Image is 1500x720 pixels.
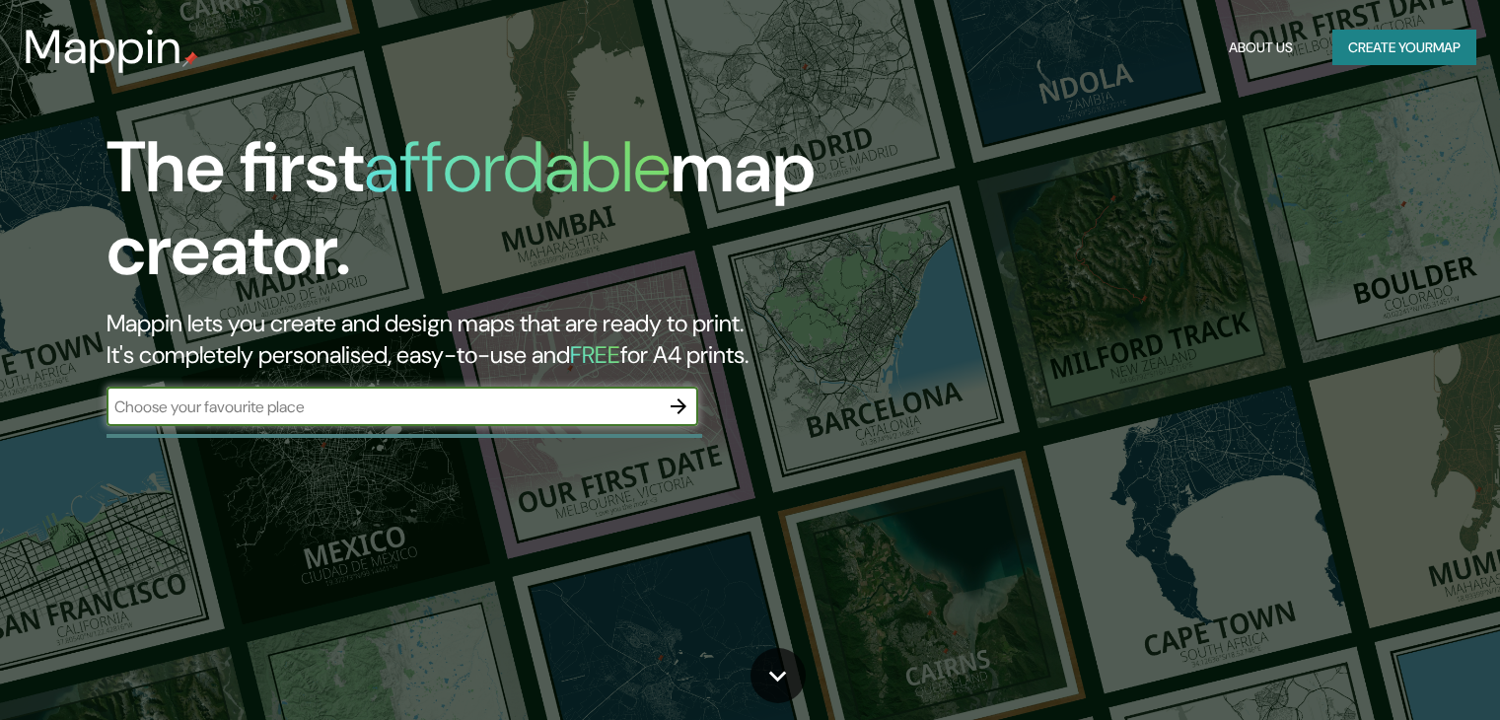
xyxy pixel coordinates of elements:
h1: The first map creator. [107,126,857,308]
h2: Mappin lets you create and design maps that are ready to print. It's completely personalised, eas... [107,308,857,371]
button: About Us [1221,30,1301,66]
h1: affordable [364,121,671,213]
button: Create yourmap [1332,30,1476,66]
h5: FREE [570,339,620,370]
h3: Mappin [24,20,182,75]
img: mappin-pin [182,51,198,67]
input: Choose your favourite place [107,396,659,418]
